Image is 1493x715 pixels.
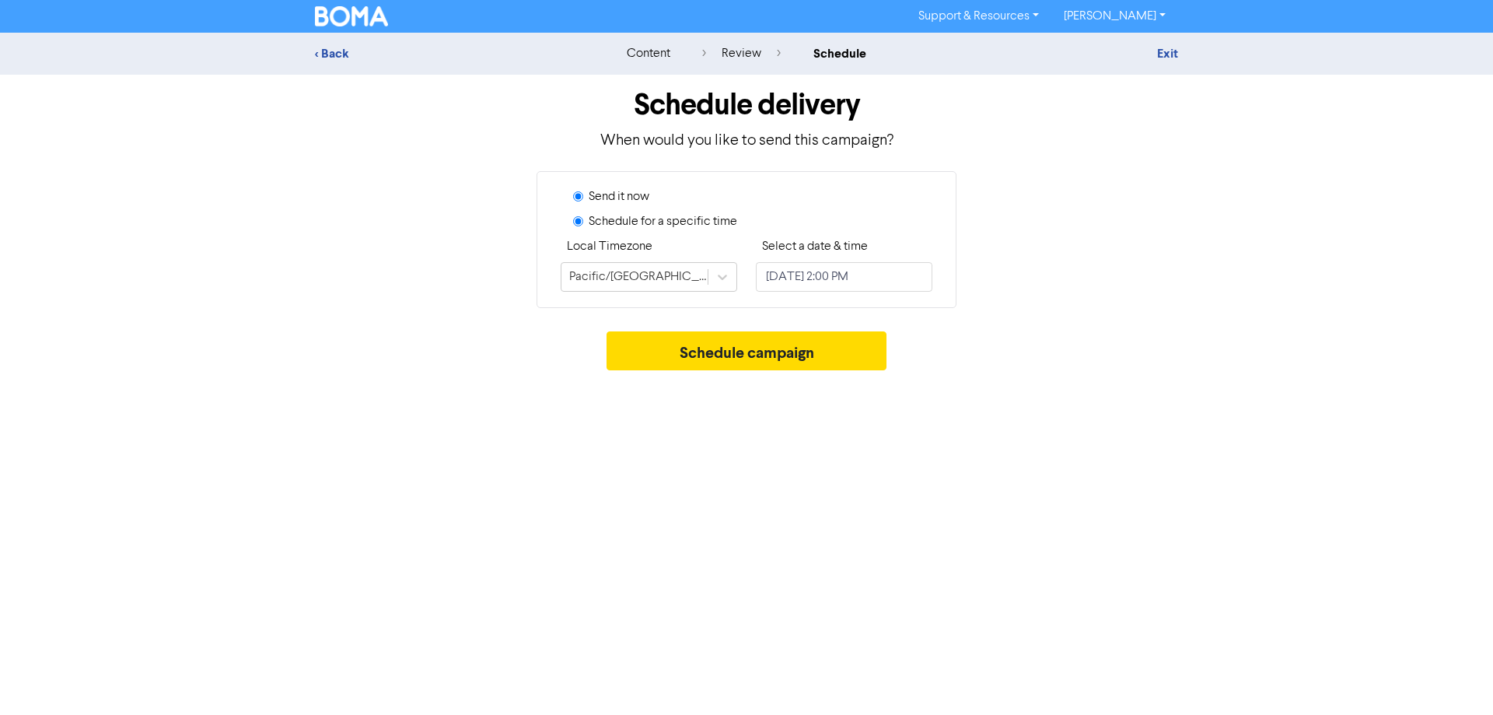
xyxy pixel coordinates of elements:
[1157,46,1178,61] a: Exit
[567,237,652,256] label: Local Timezone
[315,44,587,63] div: < Back
[315,129,1178,152] p: When would you like to send this campaign?
[1415,640,1493,715] iframe: Chat Widget
[906,4,1051,29] a: Support & Resources
[315,6,388,26] img: BOMA Logo
[569,268,709,286] div: Pacific/[GEOGRAPHIC_DATA]
[589,212,737,231] label: Schedule for a specific time
[813,44,866,63] div: schedule
[607,331,887,370] button: Schedule campaign
[589,188,649,206] label: Send it now
[315,87,1178,123] h1: Schedule delivery
[1051,4,1178,29] a: [PERSON_NAME]
[702,44,781,63] div: review
[756,262,932,292] input: Click to select a date
[627,44,670,63] div: content
[762,237,868,256] label: Select a date & time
